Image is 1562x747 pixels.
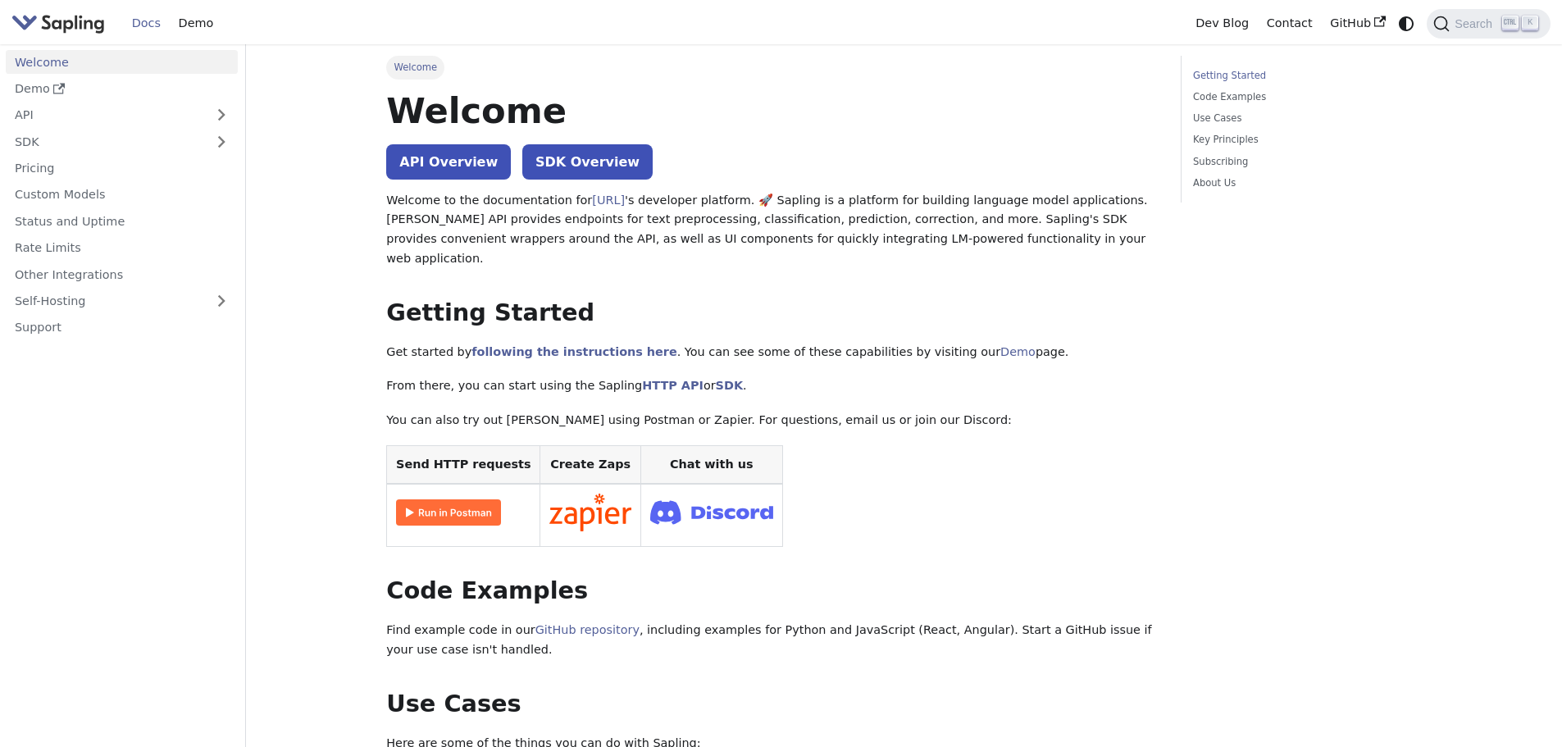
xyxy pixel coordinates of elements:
th: Create Zaps [540,445,641,484]
img: Connect in Zapier [549,494,631,531]
h2: Getting Started [386,298,1157,328]
img: Run in Postman [396,499,501,526]
p: From there, you can start using the Sapling or . [386,376,1157,396]
a: HTTP API [642,379,704,392]
a: SDK Overview [522,144,653,180]
img: Sapling.ai [11,11,105,35]
a: API Overview [386,144,511,180]
p: Welcome to the documentation for 's developer platform. 🚀 Sapling is a platform for building lang... [386,191,1157,269]
a: Pricing [6,157,238,180]
kbd: K [1522,16,1538,30]
img: Join Discord [650,495,773,529]
a: Other Integrations [6,262,238,286]
th: Chat with us [640,445,782,484]
span: Search [1450,17,1502,30]
a: Self-Hosting [6,289,238,313]
button: Expand sidebar category 'API' [205,103,238,127]
a: Code Examples [1193,89,1415,105]
a: Dev Blog [1186,11,1257,36]
button: Expand sidebar category 'SDK' [205,130,238,153]
a: Sapling.ai [11,11,111,35]
h2: Use Cases [386,690,1157,719]
a: Docs [123,11,170,36]
a: Demo [1000,345,1036,358]
a: SDK [716,379,743,392]
span: Welcome [386,56,444,79]
h2: Code Examples [386,576,1157,606]
nav: Breadcrumbs [386,56,1157,79]
a: Demo [170,11,222,36]
a: Welcome [6,50,238,74]
a: GitHub repository [535,623,640,636]
h1: Welcome [386,89,1157,133]
th: Send HTTP requests [387,445,540,484]
a: API [6,103,205,127]
button: Switch between dark and light mode (currently system mode) [1395,11,1419,35]
p: Get started by . You can see some of these capabilities by visiting our page. [386,343,1157,362]
a: Status and Uptime [6,209,238,233]
a: Subscribing [1193,154,1415,170]
a: Getting Started [1193,68,1415,84]
p: Find example code in our , including examples for Python and JavaScript (React, Angular). Start a... [386,621,1157,660]
a: Use Cases [1193,111,1415,126]
a: About Us [1193,175,1415,191]
a: Demo [6,77,238,101]
a: [URL] [592,194,625,207]
a: GitHub [1321,11,1394,36]
a: Contact [1258,11,1322,36]
button: Search (Ctrl+K) [1427,9,1550,39]
a: following the instructions here [471,345,676,358]
a: SDK [6,130,205,153]
a: Support [6,316,238,339]
p: You can also try out [PERSON_NAME] using Postman or Zapier. For questions, email us or join our D... [386,411,1157,430]
a: Custom Models [6,183,238,207]
a: Rate Limits [6,236,238,260]
a: Key Principles [1193,132,1415,148]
